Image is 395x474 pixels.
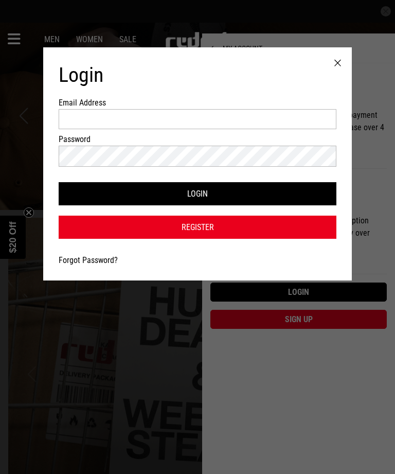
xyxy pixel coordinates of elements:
[59,255,118,265] a: Forgot Password?
[59,182,336,205] button: Login
[59,63,336,87] h1: Login
[59,216,336,239] a: Register
[59,134,336,144] label: Password
[59,98,336,108] label: Email Address
[8,4,39,35] button: Open LiveChat chat widget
